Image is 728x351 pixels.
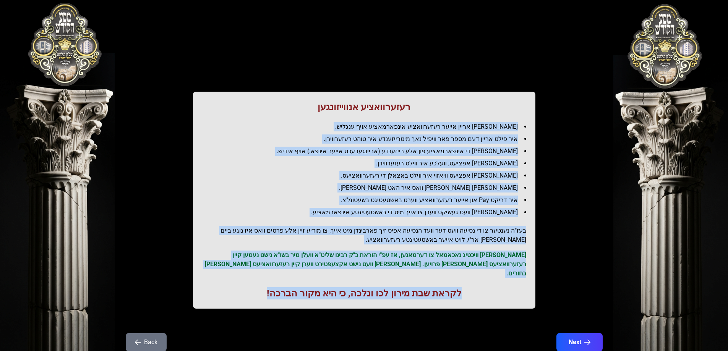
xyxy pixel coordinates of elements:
[208,147,526,156] li: [PERSON_NAME] די אינפארמאציע פון אלע רייזענדע (אריינגערעכט אייער אינפא.) אויף אידיש.
[208,122,526,131] li: [PERSON_NAME] אריין אייער רעזערוואציע אינפארמאציע אויף ענגליש.
[208,171,526,180] li: [PERSON_NAME] אפציעס וויאזוי איר ווילט באצאלן די רעזערוואציעס.
[202,226,526,244] h2: בעז"ה נענטער צו די נסיעה וועט דער וועד הנסיעה אפיס זיך פארבינדן מיט אייך, צו מודיע זיין אלע פרטים...
[208,183,526,192] li: [PERSON_NAME] [PERSON_NAME] וואס איר האט [PERSON_NAME].
[208,134,526,144] li: איר פילט אריין דעם מספר פאר וויפיל נאך מיטרייזענדע איר טוהט רעזערווירן.
[202,287,526,299] h1: לקראת שבת מירון לכו ונלכה, כי היא מקור הברכה!
[208,159,526,168] li: [PERSON_NAME] אפציעס, וועלכע איר ווילט רעזערווירן.
[208,208,526,217] li: [PERSON_NAME] וועט געשיקט ווערן צו אייך מיט די באשטעטיגטע אינפארמאציע.
[202,251,526,278] p: [PERSON_NAME] וויכטיג נאכאמאל צו דערמאנען, אז עפ"י הוראת כ"ק רבינו שליט"א וועלן מיר בשו"א נישט נע...
[202,101,526,113] h1: רעזערוואציע אנווייזונגען
[208,196,526,205] li: איר דריקט Pay און אייער רעזערוואציע ווערט באשטעטיגט בשעטומ"צ.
